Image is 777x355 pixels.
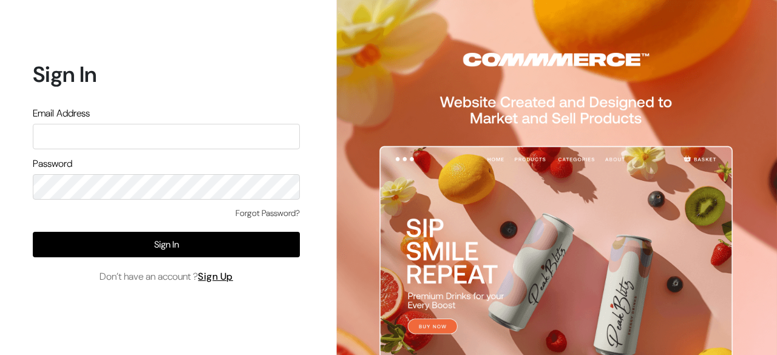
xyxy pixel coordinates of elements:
a: Sign Up [198,270,233,283]
label: Email Address [33,106,90,121]
a: Forgot Password? [236,207,300,220]
span: Don’t have an account ? [100,269,233,284]
h1: Sign In [33,61,300,87]
label: Password [33,157,72,171]
button: Sign In [33,232,300,257]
